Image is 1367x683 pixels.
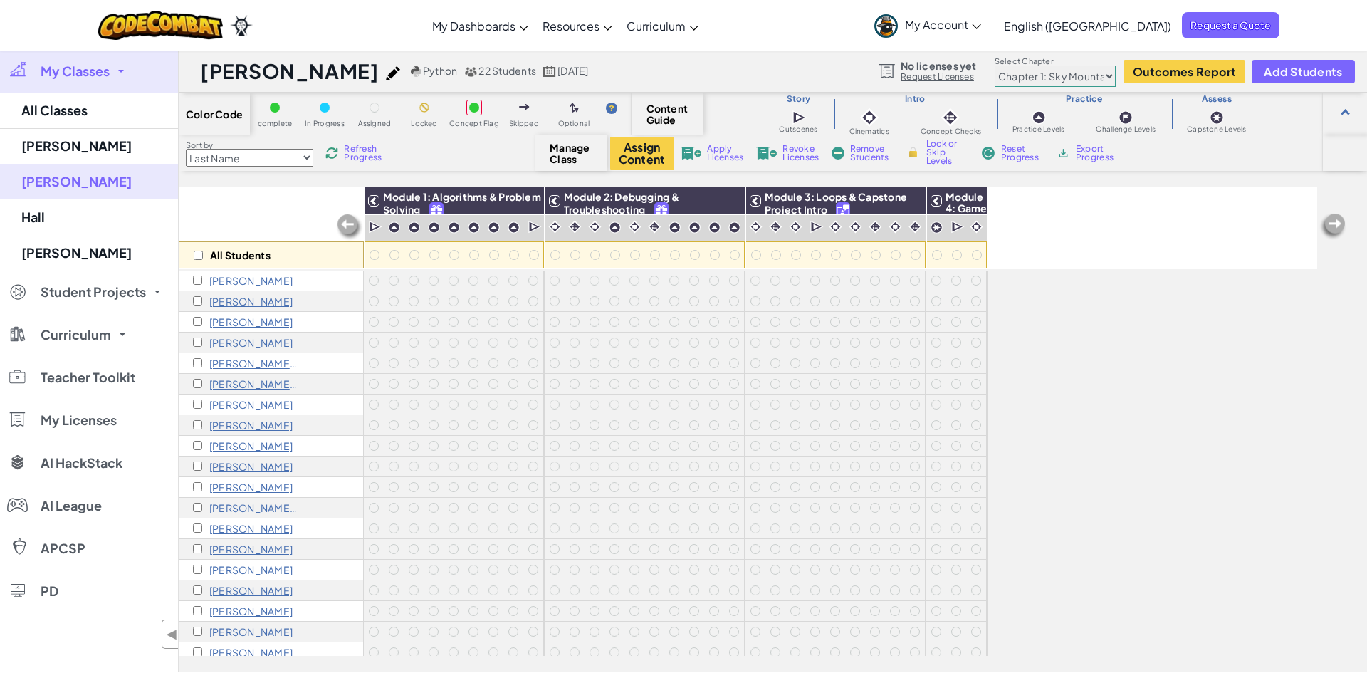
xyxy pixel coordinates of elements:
[41,371,135,384] span: Teacher Toolkit
[908,220,922,234] img: IconInteractive.svg
[41,457,122,469] span: AI HackStack
[535,6,619,45] a: Resources
[548,220,562,234] img: IconCinematic.svg
[946,190,995,249] span: Module 4: Game Design & Capstone Project
[874,14,898,38] img: avatar
[200,58,379,85] h1: [PERSON_NAME]
[782,145,819,162] span: Revoke Licenses
[519,104,530,110] img: IconSkippedLevel.svg
[209,502,298,513] p: Kennedy Largent
[849,127,889,135] span: Cinematics
[388,221,400,234] img: IconPracticeLevel.svg
[209,626,293,637] p: Leigha Sexton
[335,213,364,241] img: Arrow_Left_Inactive.png
[41,328,111,341] span: Curriculum
[921,127,981,135] span: Concept Checks
[834,93,997,105] h3: Intro
[209,378,298,390] p: Jackson Eller
[1012,125,1064,133] span: Practice Levels
[1187,125,1246,133] span: Capstone Levels
[1119,110,1133,125] img: IconChallengeLevel.svg
[209,296,293,307] p: Reid Baas
[41,65,110,78] span: My Classes
[209,440,293,452] p: Kynlee Harris
[209,316,293,328] p: Scarlet Curtis
[209,605,293,617] p: Danica Moore
[997,93,1171,105] h3: Practice
[41,414,117,427] span: My Licenses
[186,140,313,151] label: Sort by
[906,146,921,159] img: IconLock.svg
[850,145,893,162] span: Remove Students
[448,221,460,234] img: IconPracticeLevel.svg
[997,6,1178,45] a: English ([GEOGRAPHIC_DATA])
[166,624,178,645] span: ◀
[646,103,688,125] span: Content Guide
[765,190,907,216] span: Module 3: Loops & Capstone Project Intro
[258,120,293,127] span: complete
[557,64,588,77] span: [DATE]
[1319,212,1347,241] img: Arrow_Left_Inactive.png
[931,221,943,234] img: IconCapstoneLevel.svg
[1004,19,1171,33] span: English ([GEOGRAPHIC_DATA])
[543,19,599,33] span: Resources
[749,220,763,234] img: IconCinematic.svg
[209,543,293,555] p: Nora Leffler
[867,3,988,48] a: My Account
[648,220,661,234] img: IconInteractive.svg
[478,64,536,77] span: 22 Students
[508,221,520,234] img: IconPracticeLevel.svg
[810,220,824,234] img: IconCutscene.svg
[1076,145,1119,162] span: Export Progress
[869,220,882,234] img: IconInteractive.svg
[369,220,382,234] img: IconCutscene.svg
[837,203,849,219] img: IconUnlockWithCall.svg
[849,220,862,234] img: IconCinematic.svg
[428,221,440,234] img: IconPracticeLevel.svg
[832,147,844,160] img: IconRemoveStudents.svg
[681,147,702,160] img: IconLicenseApply.svg
[209,337,293,348] p: Cameron Ehrreich
[655,203,668,219] img: IconFreeLevelv2.svg
[1124,60,1245,83] button: Outcomes Report
[981,147,995,160] img: IconReset.svg
[889,220,902,234] img: IconCinematic.svg
[386,66,400,80] img: iconPencil.svg
[509,120,539,127] span: Skipped
[610,137,674,170] button: Assign Content
[558,120,590,127] span: Optional
[628,220,641,234] img: IconCinematic.svg
[859,108,879,127] img: IconCinematic.svg
[41,499,102,512] span: AI League
[468,221,480,234] img: IconPracticeLevel.svg
[209,564,293,575] p: Alaina Limp
[627,19,686,33] span: Curriculum
[905,17,981,32] span: My Account
[325,146,339,160] img: IconReload.svg
[708,221,721,234] img: IconPracticeLevel.svg
[432,19,515,33] span: My Dashboards
[411,66,421,77] img: python.png
[1032,110,1046,125] img: IconPracticeLevel.svg
[209,481,293,493] p: Kimber Jarrett
[789,220,802,234] img: IconCinematic.svg
[209,647,293,658] p: Javar Smith
[941,108,960,127] img: IconInteractive.svg
[210,249,271,261] p: All Students
[550,142,592,165] span: Manage Class
[344,145,388,162] span: Refresh Progress
[606,103,617,114] img: IconHint.svg
[186,108,243,120] span: Color Code
[543,66,556,77] img: calendar.svg
[792,110,807,125] img: IconCutscene.svg
[230,15,253,36] img: Ozaria
[528,220,542,234] img: IconCutscene.svg
[209,461,293,472] p: Faith Heagy
[707,145,743,162] span: Apply Licenses
[728,221,740,234] img: IconPracticeLevel.svg
[1182,12,1279,38] span: Request a Quote
[488,221,500,234] img: IconPracticeLevel.svg
[669,221,681,234] img: IconPracticeLevel.svg
[570,103,579,114] img: IconOptionalLevel.svg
